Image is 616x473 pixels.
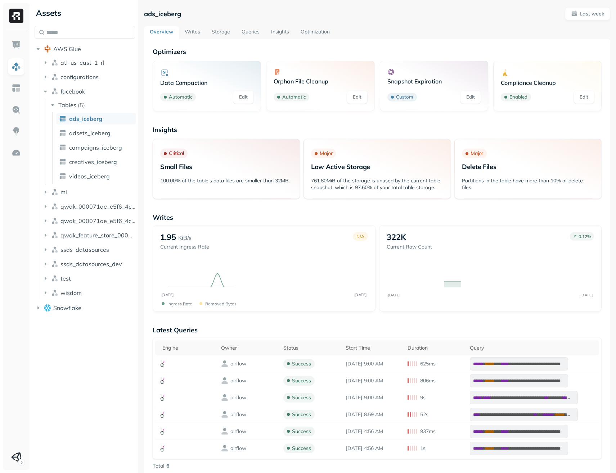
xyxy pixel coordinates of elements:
[35,7,135,19] div: Assets
[42,71,135,83] button: configurations
[346,345,401,351] div: Start Time
[462,177,594,191] p: Partitions in the table have more than 10% of delete files.
[69,115,102,122] span: ads_iceberg
[59,129,66,137] img: table
[396,94,413,101] p: Custom
[460,91,481,104] a: Edit
[230,445,246,452] p: airflow
[574,91,594,104] a: Edit
[60,275,71,282] span: test
[346,428,401,435] p: Sep 14, 2025 4:56 AM
[69,144,122,151] span: campaigns_iceberg
[230,394,246,401] p: airflow
[221,377,228,384] img: owner
[160,79,253,86] p: Data Compaction
[60,88,85,95] span: facebook
[44,45,51,53] img: root
[60,73,99,81] span: configurations
[60,232,135,239] span: qwak_feature_store_000071ae_e5f6_4c5f_97ab_2b533d00d294
[230,411,246,418] p: airflow
[509,94,527,101] p: Enabled
[295,26,336,39] a: Optimization
[166,463,169,469] p: 6
[265,26,295,39] a: Insights
[160,244,209,250] p: Current Ingress Rate
[501,79,594,86] p: Compliance Cleanup
[420,445,426,452] p: 1s
[144,10,181,18] p: ads_iceberg
[221,411,228,418] img: owner
[230,360,246,367] p: airflow
[387,244,432,250] p: Current Row Count
[311,177,443,191] p: 761.80MiB of the storage is unused by the current table snapshot, which is 97.60% of your total t...
[233,91,253,104] a: Edit
[59,144,66,151] img: table
[346,394,401,401] p: Sep 14, 2025 9:00 AM
[179,26,206,39] a: Writes
[60,188,67,196] span: ml
[169,150,184,157] p: Critical
[35,302,135,314] button: Snowflake
[311,163,443,171] p: Low Active Storage
[59,158,66,165] img: table
[320,150,332,157] p: Major
[12,105,21,114] img: Query Explorer
[51,217,58,224] img: namespace
[12,127,21,136] img: Insights
[49,99,136,111] button: Tables(5)
[42,229,135,241] button: qwak_feature_store_000071ae_e5f6_4c5f_97ab_2b533d00d294
[292,377,311,384] p: success
[471,150,483,157] p: Major
[161,292,174,297] tspan: [DATE]
[60,203,135,210] span: qwak_000071ae_e5f6_4c5f_97ab_2b533d00d294_analytics_data
[387,78,481,85] p: Snapshot Expiration
[206,26,236,39] a: Storage
[59,115,66,122] img: table
[51,275,58,282] img: namespace
[69,158,117,165] span: creatives_iceberg
[236,26,265,39] a: Queries
[53,304,81,311] span: Snowflake
[160,163,292,171] p: Small Files
[60,217,135,224] span: qwak_000071ae_e5f6_4c5f_97ab_2b533d00d294_analytics_data_view
[56,156,136,168] a: creatives_iceberg
[78,101,85,109] p: ( 5 )
[53,45,81,53] span: AWS Glue
[579,234,591,239] p: 0.12 %
[42,57,135,68] button: atl_us_east_1_rl
[388,293,400,297] tspan: [DATE]
[420,394,426,401] p: 9s
[354,292,367,297] tspan: [DATE]
[347,91,367,104] a: Edit
[153,326,602,334] p: Latest Queries
[42,273,135,284] button: test
[221,345,276,351] div: Owner
[51,203,58,210] img: namespace
[420,411,428,418] p: 52s
[565,7,610,20] button: Last week
[356,234,364,239] p: N/A
[387,232,406,242] p: 322K
[160,177,292,184] p: 100.00% of the table's data files are smaller than 32MB.
[51,260,58,268] img: namespace
[169,94,192,101] p: Automatic
[51,88,58,95] img: namespace
[60,59,104,66] span: atl_us_east_1_rl
[58,101,76,109] span: Tables
[56,170,136,182] a: videos_iceberg
[167,301,192,306] p: Ingress Rate
[59,173,66,180] img: table
[51,59,58,66] img: namespace
[51,232,58,239] img: namespace
[162,345,214,351] div: Engine
[221,394,228,401] img: owner
[42,258,135,270] button: ssds_datasources_dev
[205,301,237,306] p: Removed bytes
[292,428,311,435] p: success
[221,360,228,367] img: owner
[292,360,311,367] p: success
[580,293,593,297] tspan: [DATE]
[274,78,367,85] p: Orphan File Cleanup
[144,26,179,39] a: Overview
[12,83,21,93] img: Asset Explorer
